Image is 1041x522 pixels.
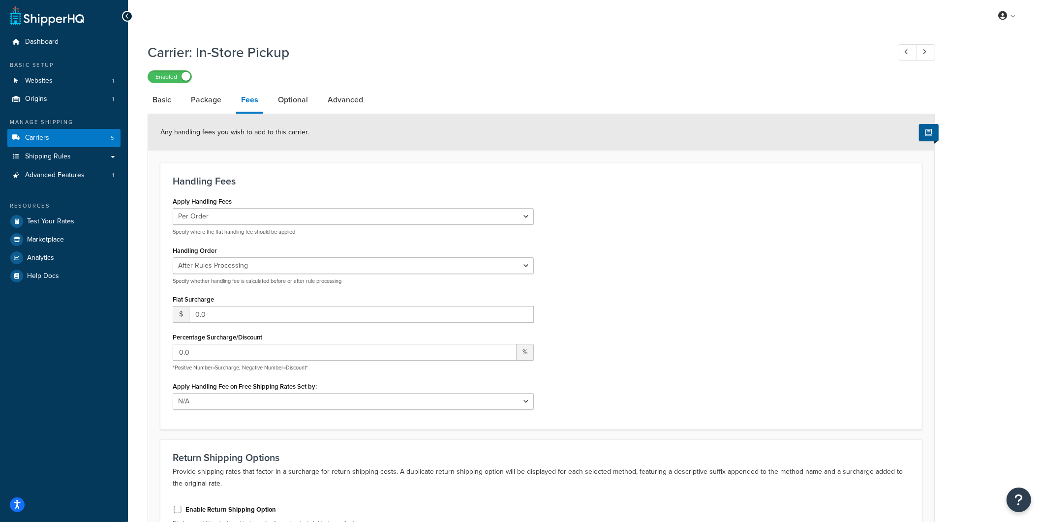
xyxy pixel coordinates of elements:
label: Flat Surcharge [173,296,214,303]
h1: Carrier: In-Store Pickup [148,43,880,62]
a: Dashboard [7,33,121,51]
label: Enabled [148,71,191,83]
p: Specify whether handling fee is calculated before or after rule processing [173,277,534,285]
span: Websites [25,77,53,85]
a: Previous Record [898,44,917,61]
span: % [517,344,534,361]
label: Percentage Surcharge/Discount [173,334,262,341]
a: Next Record [916,44,935,61]
span: Carriers [25,134,49,142]
h3: Handling Fees [173,176,910,186]
span: Test Your Rates [27,217,74,226]
a: Origins1 [7,90,121,108]
a: Advanced Features1 [7,166,121,184]
span: 1 [112,77,114,85]
li: Advanced Features [7,166,121,184]
label: Handling Order [173,247,217,254]
button: Open Resource Center [1007,488,1031,512]
li: Origins [7,90,121,108]
p: Specify where the flat handling fee should be applied [173,228,534,236]
div: Basic Setup [7,61,121,69]
span: Shipping Rules [25,153,71,161]
span: Advanced Features [25,171,85,180]
a: Basic [148,88,176,112]
a: Websites1 [7,72,121,90]
span: 1 [112,95,114,103]
a: Shipping Rules [7,148,121,166]
li: Carriers [7,129,121,147]
a: Fees [236,88,263,114]
span: Help Docs [27,272,59,280]
label: Enable Return Shipping Option [185,505,276,514]
span: Analytics [27,254,54,262]
div: Manage Shipping [7,118,121,126]
span: 5 [111,134,114,142]
label: Apply Handling Fees [173,198,232,205]
a: Test Your Rates [7,213,121,230]
a: Help Docs [7,267,121,285]
span: Origins [25,95,47,103]
span: 1 [112,171,114,180]
div: Resources [7,202,121,210]
a: Advanced [323,88,368,112]
a: Optional [273,88,313,112]
span: Any handling fees you wish to add to this carrier. [160,127,309,137]
li: Websites [7,72,121,90]
a: Carriers5 [7,129,121,147]
p: Provide shipping rates that factor in a surcharge for return shipping costs. A duplicate return s... [173,466,910,490]
a: Package [186,88,226,112]
button: Show Help Docs [919,124,939,141]
span: $ [173,306,189,323]
h3: Return Shipping Options [173,452,910,463]
a: Analytics [7,249,121,267]
label: Apply Handling Fee on Free Shipping Rates Set by: [173,383,317,390]
span: Dashboard [25,38,59,46]
p: *Positive Number=Surcharge, Negative Number=Discount* [173,364,534,371]
span: Marketplace [27,236,64,244]
a: Marketplace [7,231,121,248]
